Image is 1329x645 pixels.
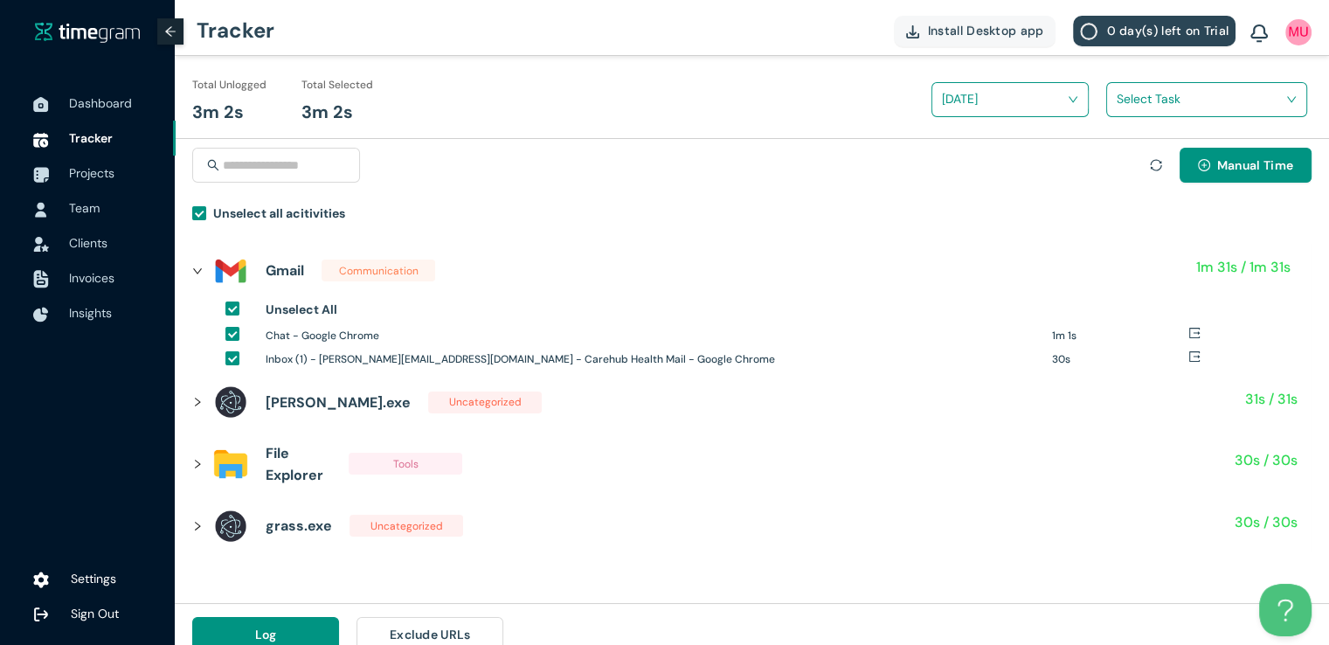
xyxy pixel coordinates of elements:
[349,453,462,475] span: Tools
[33,202,49,218] img: UserIcon
[928,21,1044,40] span: Install Desktop app
[390,625,471,644] span: Exclude URLs
[33,237,49,252] img: InvoiceIcon
[1106,21,1229,40] span: 0 day(s) left on Trial
[192,521,203,531] span: right
[255,625,277,644] span: Log
[213,253,248,288] img: assets%2Ficons%2Ficons8-gmail-240.png
[1259,584,1312,636] iframe: Toggle Customer Support
[301,77,373,94] h1: Total Selected
[213,447,248,482] img: assets%2Ficons%2Ffile_explorer.png
[192,266,203,276] span: right
[213,204,345,223] h1: Unselect all acitivities
[1052,351,1188,368] h1: 30s
[1150,159,1162,171] span: sync
[350,515,463,537] span: Uncategorized
[213,509,248,544] img: assets%2Ficons%2Felectron-logo.png
[894,16,1056,46] button: Install Desktop app
[1245,388,1298,410] h1: 31s / 31s
[197,4,274,57] h1: Tracker
[192,397,203,407] span: right
[266,515,332,537] h1: grass.exe
[906,25,919,38] img: DownloadApp
[69,200,100,216] span: Team
[266,300,337,319] h1: Unselect All
[33,97,49,113] img: DashboardIcon
[1235,511,1298,533] h1: 30s / 30s
[69,130,113,146] span: Tracker
[33,607,49,622] img: logOut.ca60ddd252d7bab9102ea2608abe0238.svg
[1188,327,1201,339] span: export
[33,307,49,322] img: InsightsIcon
[428,392,542,413] span: Uncategorized
[35,21,140,43] a: timegram
[35,22,140,43] img: timegram
[1285,19,1312,45] img: UserIcon
[1180,148,1312,183] button: plus-circleManual Time
[69,270,114,286] span: Invoices
[192,99,244,126] h1: 3m 2s
[1217,156,1293,175] span: Manual Time
[1188,350,1201,363] span: export
[266,392,411,413] h1: [PERSON_NAME].exe
[33,167,49,183] img: ProjectIcon
[207,159,219,171] span: search
[69,235,107,251] span: Clients
[164,25,177,38] span: arrow-left
[71,571,116,586] span: Settings
[266,442,331,486] h1: File Explorer
[301,99,353,126] h1: 3m 2s
[322,260,435,281] span: Communication
[1052,328,1188,344] h1: 1m 1s
[266,260,304,281] h1: Gmail
[33,270,49,288] img: InvoiceIcon
[1073,16,1236,46] button: 0 day(s) left on Trial
[69,305,112,321] span: Insights
[1196,256,1291,278] h1: 1m 31s / 1m 31s
[1250,24,1268,44] img: BellIcon
[71,606,119,621] span: Sign Out
[69,165,114,181] span: Projects
[192,459,203,469] span: right
[69,95,132,111] span: Dashboard
[192,77,266,94] h1: Total Unlogged
[1198,159,1210,173] span: plus-circle
[213,385,248,420] img: assets%2Ficons%2Felectron-logo.png
[266,328,1039,344] h1: Chat - Google Chrome
[266,351,1039,368] h1: Inbox (1) - [PERSON_NAME][EMAIL_ADDRESS][DOMAIN_NAME] - Carehub Health Mail - Google Chrome
[33,572,49,589] img: settings.78e04af822cf15d41b38c81147b09f22.svg
[33,132,49,148] img: TimeTrackerIcon
[1235,449,1298,471] h1: 30s / 30s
